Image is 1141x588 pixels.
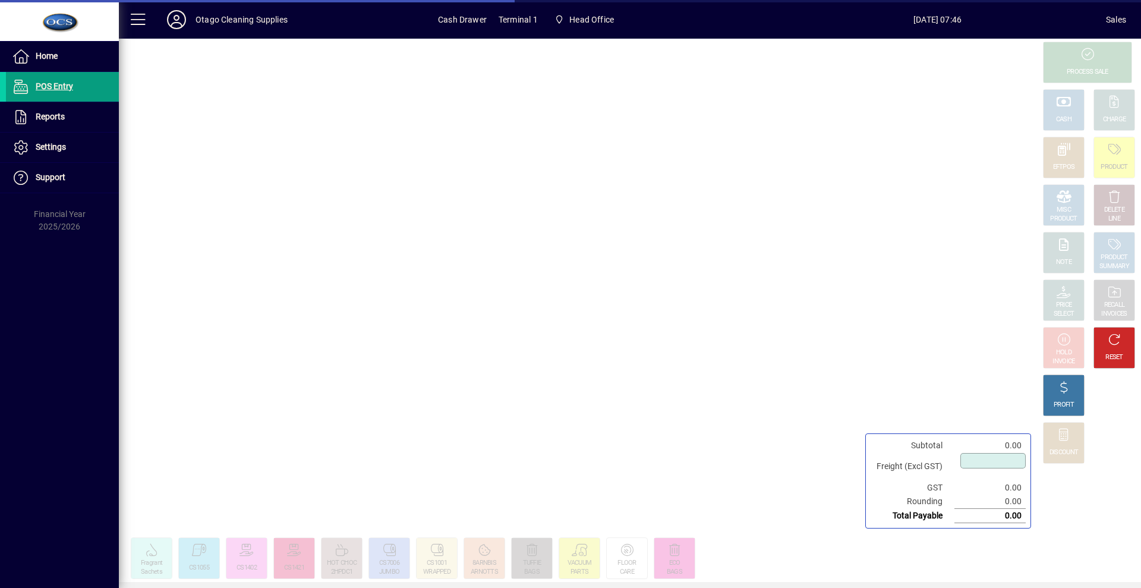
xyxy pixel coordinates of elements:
div: CASH [1056,115,1071,124]
div: LINE [1108,215,1120,224]
td: Rounding [871,495,954,509]
div: CS1055 [189,564,209,573]
div: CS7006 [379,559,399,568]
div: JUMBO [379,568,400,577]
div: PRODUCT [1101,163,1127,172]
div: PRODUCT [1050,215,1077,224]
span: Head Office [569,10,614,29]
div: HOLD [1056,348,1071,357]
div: BAGS [667,568,682,577]
div: ARNOTTS [471,568,498,577]
div: CS1421 [284,564,304,573]
div: NOTE [1056,258,1071,267]
td: 0.00 [954,439,1026,452]
td: Subtotal [871,439,954,452]
div: FLOOR [617,559,636,568]
a: Reports [6,102,119,132]
span: Cash Drawer [438,10,487,29]
td: Freight (Excl GST) [871,452,954,481]
div: BAGS [524,568,540,577]
div: RESET [1105,353,1123,362]
td: 0.00 [954,481,1026,495]
a: Support [6,163,119,193]
div: Sales [1106,10,1126,29]
div: INVOICE [1052,357,1074,366]
div: EFTPOS [1053,163,1075,172]
span: Settings [36,142,66,152]
td: GST [871,481,954,495]
div: PRICE [1056,301,1072,310]
div: DISCOUNT [1049,448,1078,457]
span: [DATE] 07:46 [769,10,1106,29]
div: RECALL [1104,301,1125,310]
span: Head Office [550,9,619,30]
div: Sachets [141,568,162,577]
div: 8ARNBIS [472,559,496,568]
a: Settings [6,133,119,162]
div: CARE [620,568,634,577]
div: 2HPDC1 [331,568,353,577]
div: DELETE [1104,206,1124,215]
div: PRODUCT [1101,253,1127,262]
td: Total Payable [871,509,954,523]
span: Support [36,172,65,182]
span: Reports [36,112,65,121]
div: MISC [1057,206,1071,215]
div: PROCESS SALE [1067,68,1108,77]
div: CS1402 [237,564,257,573]
div: PROFIT [1054,401,1074,410]
div: ECO [669,559,680,568]
div: PARTS [570,568,589,577]
div: INVOICES [1101,310,1127,319]
span: Home [36,51,58,61]
div: SELECT [1054,310,1074,319]
div: HOT CHOC [327,559,357,568]
span: POS Entry [36,81,73,91]
div: SUMMARY [1099,262,1129,271]
td: 0.00 [954,509,1026,523]
a: Home [6,42,119,71]
div: CS1001 [427,559,447,568]
button: Profile [157,9,196,30]
div: CHARGE [1103,115,1126,124]
div: Otago Cleaning Supplies [196,10,288,29]
div: TUFFIE [523,559,541,568]
div: WRAPPED [423,568,450,577]
div: Fragrant [141,559,162,568]
div: VACUUM [568,559,592,568]
span: Terminal 1 [499,10,538,29]
td: 0.00 [954,495,1026,509]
